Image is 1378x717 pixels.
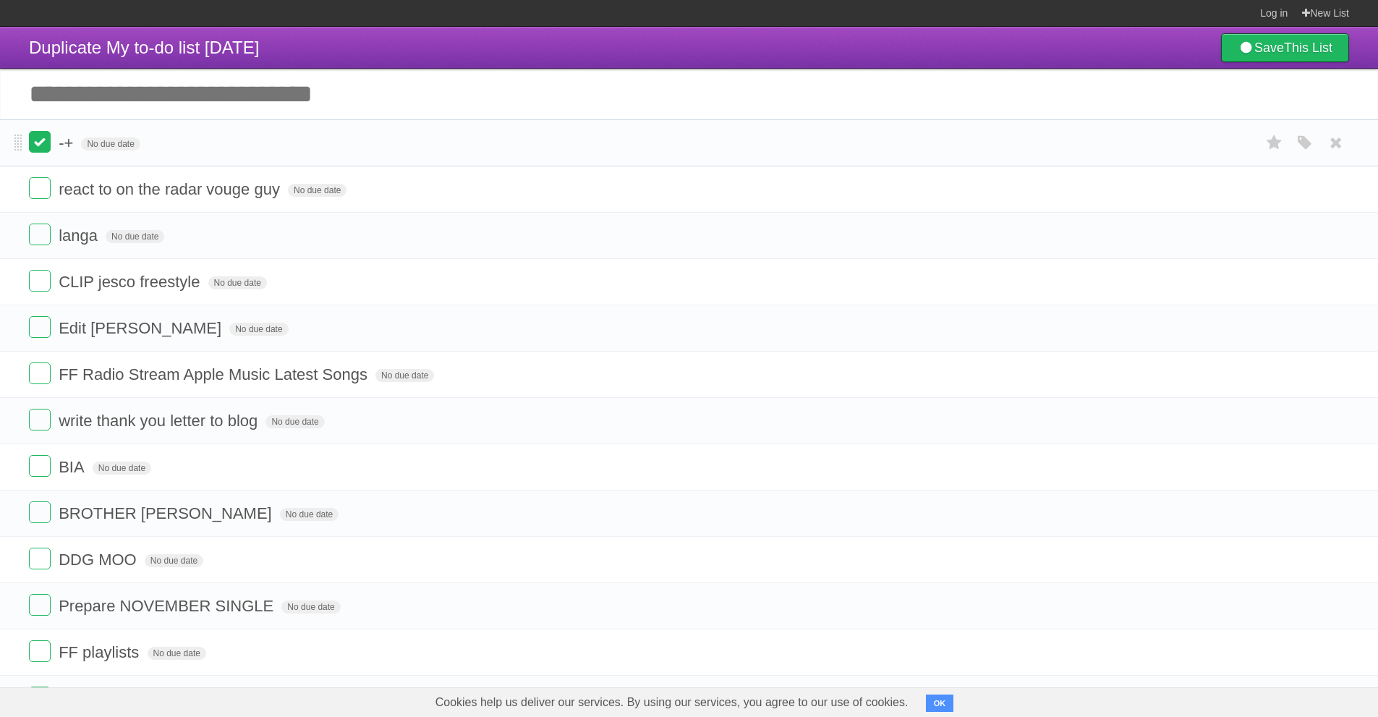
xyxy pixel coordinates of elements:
[421,688,923,717] span: Cookies help us deliver our services. By using our services, you agree to our use of cookies.
[29,177,51,199] label: Done
[29,455,51,477] label: Done
[59,319,225,337] span: Edit [PERSON_NAME]
[1261,131,1288,155] label: Star task
[375,369,434,382] span: No due date
[29,362,51,384] label: Done
[29,640,51,662] label: Done
[29,409,51,430] label: Done
[59,551,140,569] span: DDG MOO
[208,276,267,289] span: No due date
[59,458,88,476] span: BIA
[29,548,51,569] label: Done
[59,134,77,152] span: -+
[59,180,284,198] span: react to on the radar vouge guy
[148,647,206,660] span: No due date
[926,695,954,712] button: OK
[59,597,277,615] span: Prepare NOVEMBER SINGLE
[59,365,371,383] span: FF Radio Stream Apple Music Latest Songs
[280,508,339,521] span: No due date
[265,415,324,428] span: No due date
[281,601,340,614] span: No due date
[59,412,261,430] span: write thank you letter to blog
[29,594,51,616] label: Done
[145,554,203,567] span: No due date
[1284,41,1332,55] b: This List
[29,501,51,523] label: Done
[29,316,51,338] label: Done
[93,462,151,475] span: No due date
[29,131,51,153] label: Done
[81,137,140,150] span: No due date
[29,38,259,57] span: Duplicate My to-do list [DATE]
[229,323,288,336] span: No due date
[59,504,276,522] span: BROTHER [PERSON_NAME]
[1221,33,1349,62] a: SaveThis List
[288,184,346,197] span: No due date
[59,273,203,291] span: CLIP jesco freestyle
[29,687,51,708] label: Done
[106,230,164,243] span: No due date
[59,643,143,661] span: FF playlists
[59,226,101,245] span: langa
[29,224,51,245] label: Done
[29,270,51,292] label: Done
